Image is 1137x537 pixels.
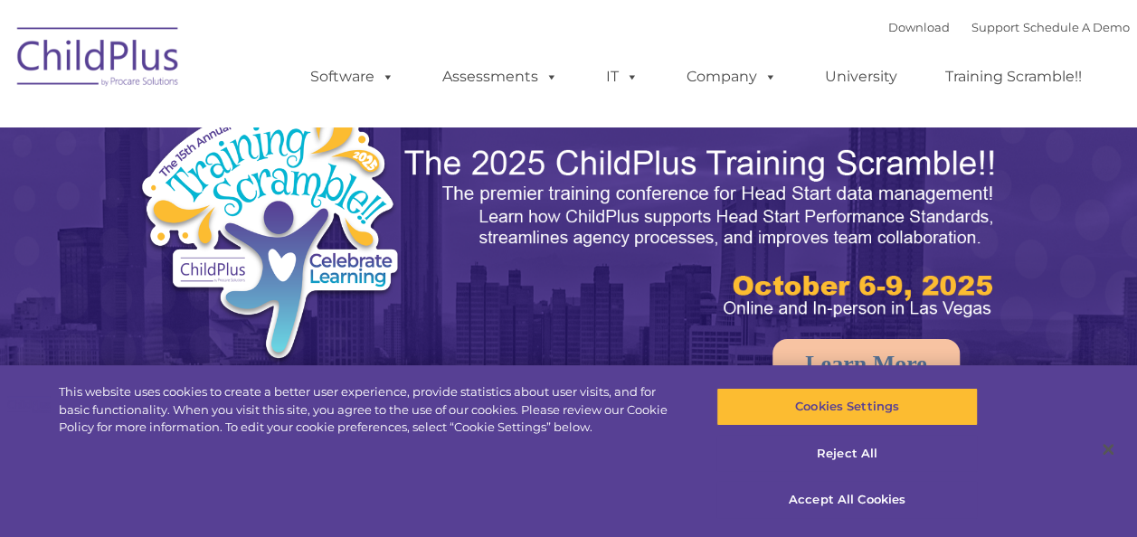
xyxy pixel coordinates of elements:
font: | [888,20,1130,34]
img: ChildPlus by Procare Solutions [8,14,189,105]
button: Accept All Cookies [716,481,978,519]
a: Learn More [772,339,960,390]
button: Cookies Settings [716,388,978,426]
button: Close [1088,429,1128,469]
a: Schedule A Demo [1023,20,1130,34]
a: Company [668,59,795,95]
span: Last name [251,119,307,133]
a: IT [588,59,657,95]
a: Support [971,20,1019,34]
span: Phone number [251,193,328,207]
a: Software [292,59,412,95]
a: Training Scramble!! [927,59,1100,95]
a: Assessments [424,59,576,95]
div: This website uses cookies to create a better user experience, provide statistics about user visit... [59,383,682,437]
a: University [807,59,915,95]
button: Reject All [716,435,978,473]
a: Download [888,20,950,34]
